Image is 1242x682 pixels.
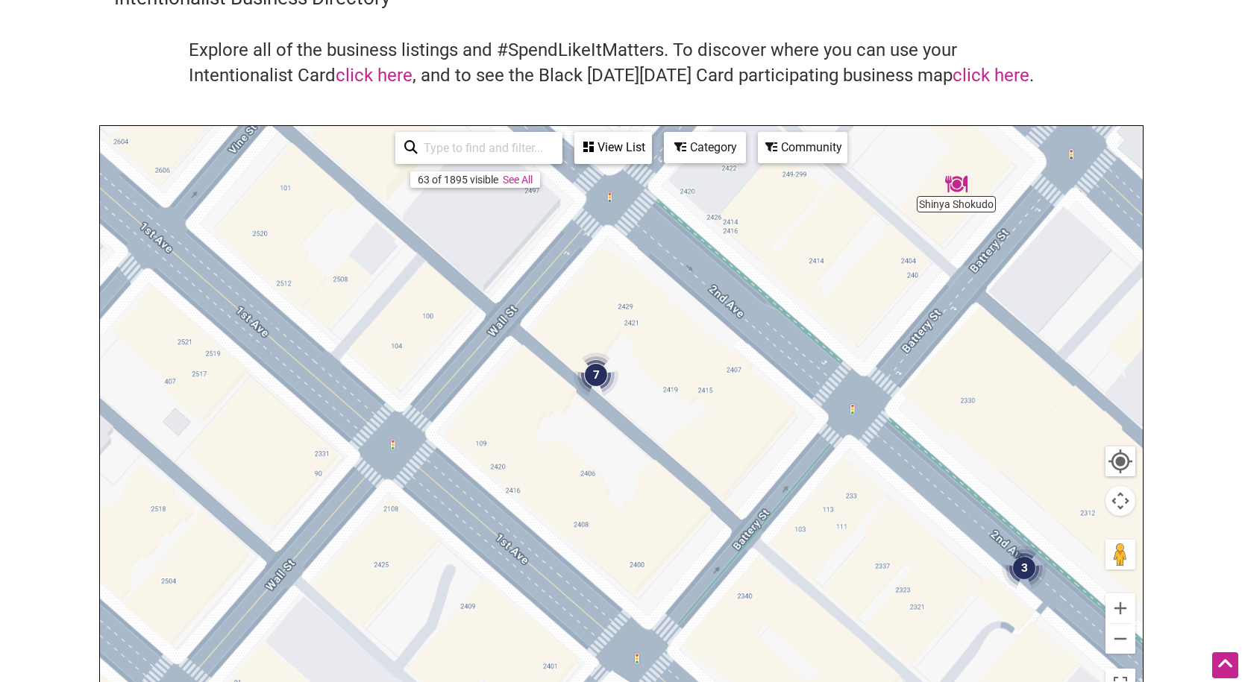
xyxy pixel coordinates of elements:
[576,133,650,162] div: View List
[1002,546,1047,590] div: 3
[1105,540,1135,569] button: Drag Pegman onto the map to open Street View
[1105,624,1135,654] button: Zoom out
[418,133,553,162] input: Type to find and filter...
[758,132,847,163] div: Filter by Community
[336,65,413,86] a: click here
[395,132,562,164] div: Type to search and filter
[1105,486,1135,516] button: Map camera controls
[189,38,1054,88] h4: Explore all of the business listings and #SpendLikeItMatters. To discover where you can use your ...
[953,65,1029,86] a: click here
[1212,652,1238,678] div: Scroll Back to Top
[759,133,846,162] div: Community
[664,132,746,163] div: Filter by category
[418,174,498,186] div: 63 of 1895 visible
[945,173,967,195] div: Shinya Shokudo
[1105,446,1135,476] button: Your Location
[574,132,652,164] div: See a list of the visible businesses
[503,174,533,186] a: See All
[574,353,618,397] div: 7
[665,133,744,162] div: Category
[1105,593,1135,623] button: Zoom in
